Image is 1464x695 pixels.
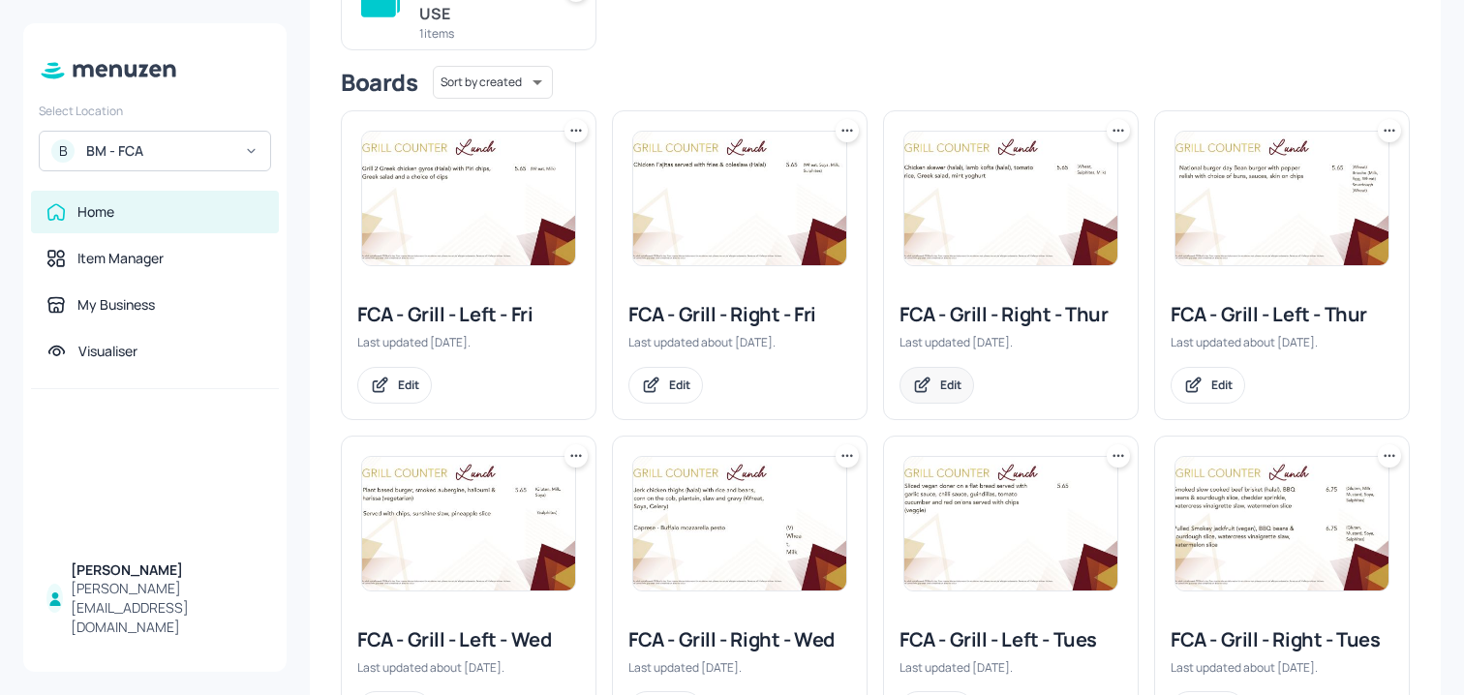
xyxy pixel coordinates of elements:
div: FCA - Grill - Left - Thur [1171,301,1393,328]
div: FCA - Grill - Right - Wed [628,626,851,653]
div: Select Location [39,103,271,119]
img: 2025-09-30-1759220513927z7gqjba612e.jpeg [904,457,1117,590]
div: [PERSON_NAME] [71,560,263,580]
div: Last updated [DATE]. [628,659,851,676]
div: FCA - Grill - Right - Thur [900,301,1122,328]
img: 2025-07-23-1753258673649xia23s8o6se.jpeg [362,457,575,590]
div: Home [77,202,114,222]
div: BM - FCA [86,141,232,161]
div: Last updated about [DATE]. [1171,659,1393,676]
div: FCA - Grill - Left - Wed [357,626,580,653]
div: Last updated about [DATE]. [628,334,851,350]
div: B [51,139,75,163]
div: FCA - Grill - Left - Fri [357,301,580,328]
div: Edit [1211,377,1233,393]
img: 2025-08-19-1755600640947dzm90m7ui6k.jpeg [1175,457,1388,590]
div: Boards [341,67,417,98]
div: Edit [669,377,690,393]
div: FCA - Grill - Left - Tues [900,626,1122,653]
div: Edit [398,377,419,393]
div: Last updated [DATE]. [357,334,580,350]
div: Item Manager [77,249,164,268]
img: 2025-09-10-1757491167659v6hs5bari9h.jpeg [904,132,1117,265]
img: 2025-09-17-175810262119437essm589ny.jpeg [633,457,846,590]
img: 2025-09-05-17570684943895lokt6aehqw.jpeg [362,132,575,265]
div: Visualiser [78,342,137,361]
div: Sort by created [433,63,553,102]
div: FCA - Grill - Right - Fri [628,301,851,328]
div: Last updated about [DATE]. [1171,334,1393,350]
img: 2025-08-29-17564588765275jx79n9hqgt.jpeg [633,132,846,265]
img: 2025-08-28-1756375040474vfx8dy3pq7r.jpeg [1175,132,1388,265]
div: Last updated [DATE]. [900,659,1122,676]
div: Last updated [DATE]. [900,334,1122,350]
div: [PERSON_NAME][EMAIL_ADDRESS][DOMAIN_NAME] [71,579,263,637]
div: FCA - Grill - Right - Tues [1171,626,1393,653]
div: Last updated about [DATE]. [357,659,580,676]
div: 1 items [419,25,541,42]
div: My Business [77,295,155,315]
div: Edit [940,377,961,393]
